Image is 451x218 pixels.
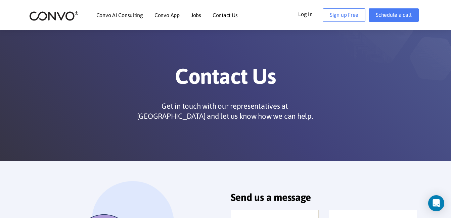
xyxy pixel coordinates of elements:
h1: Contact Us [39,63,412,94]
p: Get in touch with our representatives at [GEOGRAPHIC_DATA] and let us know how we can help. [134,101,316,121]
a: Schedule a call [369,8,418,22]
a: Log In [298,8,323,19]
img: logo_2.png [29,11,79,21]
h2: Send us a message [231,191,417,208]
a: Sign up Free [323,8,365,22]
a: Jobs [191,12,201,18]
a: Convo App [154,12,180,18]
a: Contact Us [213,12,238,18]
a: Convo AI Consulting [96,12,143,18]
div: Open Intercom Messenger [428,195,444,211]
